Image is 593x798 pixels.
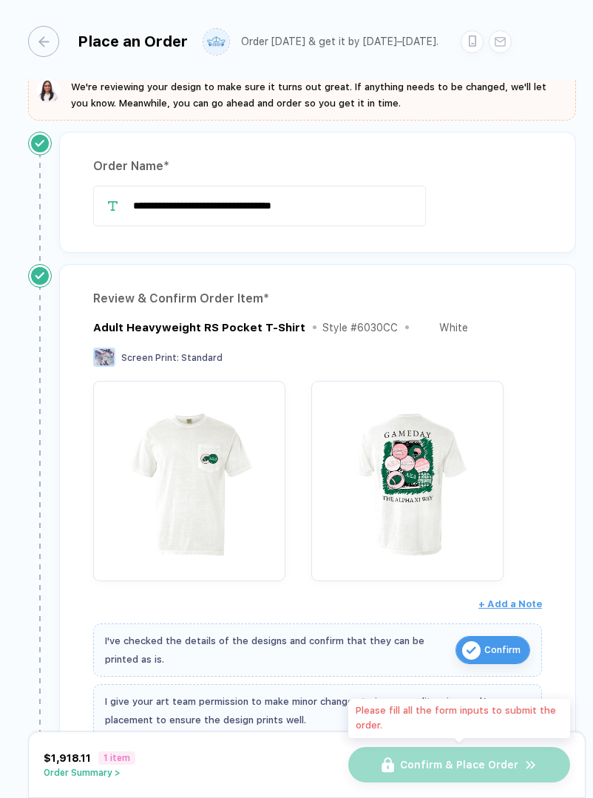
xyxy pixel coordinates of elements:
[98,751,135,765] span: 1 item
[181,353,223,363] span: Standard
[101,388,278,566] img: c5ee4b71-3dff-45f1-8f88-0aa0a5eb4e44_nt_front_1758500841010.jpg
[241,35,438,48] div: Order [DATE] & get it by [DATE]–[DATE].
[105,632,448,669] div: I've checked the details of the designs and confirm that they can be printed as is.
[478,598,542,609] span: + Add a Note
[71,81,546,109] span: We're reviewing your design to make sure it turns out great. If anything needs to be changed, we'...
[44,768,135,778] button: Order Summary >
[37,79,61,103] img: sophie
[78,33,188,50] div: Place an Order
[478,592,542,616] button: + Add a Note
[37,79,567,112] button: We're reviewing your design to make sure it turns out great. If anything needs to be changed, we'...
[105,692,530,729] div: I give your art team permission to make minor changes to image quality, size, and/or placement to...
[93,319,305,336] div: Adult Heavyweight RS Pocket T-Shirt
[484,638,521,662] span: Confirm
[121,353,179,363] span: Screen Print :
[44,752,91,764] span: $1,918.11
[439,322,468,334] div: White
[319,388,496,566] img: c5ee4b71-3dff-45f1-8f88-0aa0a5eb4e44_nt_back_1758500841012.jpg
[348,699,570,738] div: Please fill all the form inputs to submit the order.
[93,287,542,311] div: Review & Confirm Order Item
[203,29,229,55] img: user profile
[93,348,115,367] img: Screen Print
[455,636,530,664] button: iconConfirm
[93,155,542,178] div: Order Name
[462,641,481,660] img: icon
[322,322,398,334] div: Style # 6030CC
